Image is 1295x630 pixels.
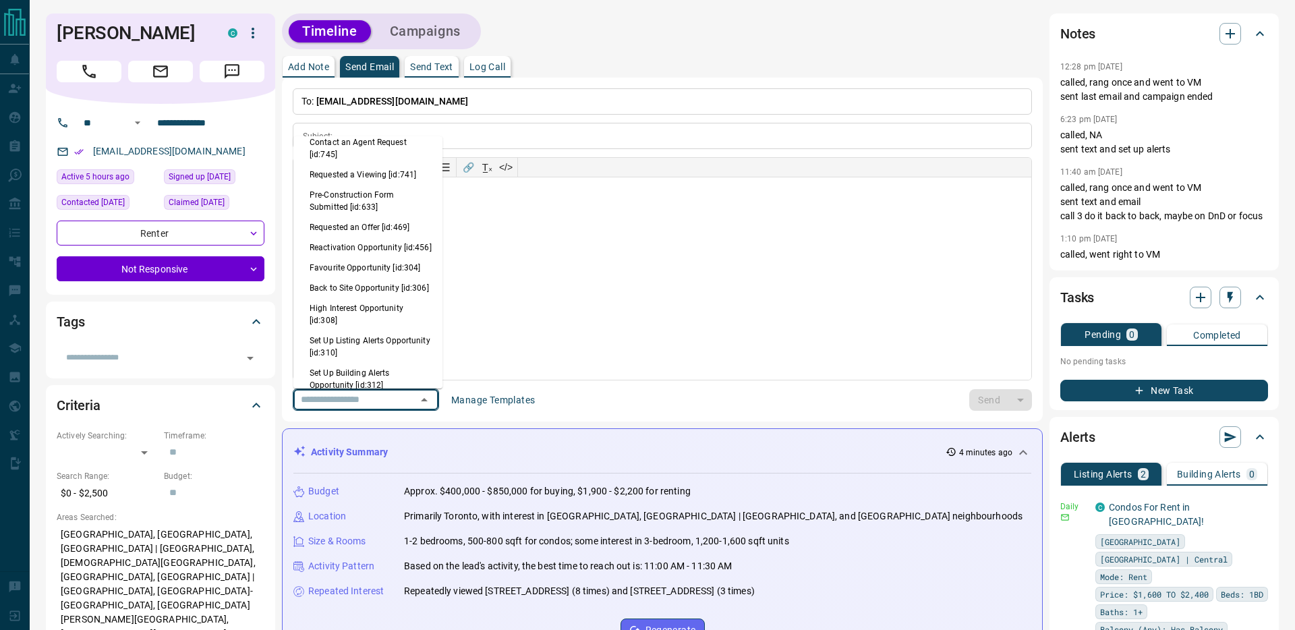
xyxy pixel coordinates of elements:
[404,484,691,498] p: Approx. $400,000 - $850,000 for buying, $1,900 - $2,200 for renting
[288,62,329,71] p: Add Note
[345,62,394,71] p: Send Email
[164,430,264,442] p: Timeframe:
[57,22,208,44] h1: [PERSON_NAME]
[308,584,384,598] p: Repeated Interest
[293,298,442,331] li: High Interest Opportunity [id:308]
[57,482,157,505] p: $0 - $2,500
[1100,570,1147,583] span: Mode: Rent
[1100,552,1228,566] span: [GEOGRAPHIC_DATA] | Central
[57,169,157,188] div: Wed Oct 15 2025
[293,331,442,363] li: Set Up Listing Alerts Opportunity [id:310]
[303,130,333,142] p: Subject:
[1060,500,1087,513] p: Daily
[289,20,371,42] button: Timeline
[415,391,434,409] button: Close
[1177,469,1241,479] p: Building Alerts
[443,389,543,411] button: Manage Templates
[169,196,225,209] span: Claimed [DATE]
[1060,115,1118,124] p: 6:23 pm [DATE]
[228,28,237,38] div: condos.ca
[1060,167,1122,177] p: 11:40 am [DATE]
[1060,421,1268,453] div: Alerts
[1129,330,1134,339] p: 0
[1060,234,1118,244] p: 1:10 pm [DATE]
[1100,588,1209,601] span: Price: $1,600 TO $2,400
[1141,469,1146,479] p: 2
[316,96,469,107] span: [EMAIL_ADDRESS][DOMAIN_NAME]
[164,470,264,482] p: Budget:
[435,158,454,177] button: Bullet list
[293,237,442,258] li: Reactivation Opportunity [id:456]
[57,195,157,214] div: Wed Feb 19 2025
[1193,331,1241,340] p: Completed
[57,470,157,482] p: Search Range:
[57,430,157,442] p: Actively Searching:
[241,349,260,368] button: Open
[404,584,755,598] p: Repeatedly viewed [STREET_ADDRESS] (8 times) and [STREET_ADDRESS] (3 times)
[1100,535,1180,548] span: [GEOGRAPHIC_DATA]
[293,165,442,185] li: Requested a Viewing [id:741]
[376,20,474,42] button: Campaigns
[1060,76,1268,104] p: called, rang once and went to VM sent last email and campaign ended
[57,389,264,422] div: Criteria
[410,62,453,71] p: Send Text
[128,61,193,82] span: Email
[308,534,366,548] p: Size & Rooms
[57,306,264,338] div: Tags
[293,363,442,395] li: Set Up Building Alerts Opportunity [id:312]
[57,511,264,523] p: Areas Searched:
[1060,281,1268,314] div: Tasks
[1060,351,1268,372] p: No pending tasks
[57,395,100,416] h2: Criteria
[293,278,442,298] li: Back to Site Opportunity [id:306]
[1060,62,1122,71] p: 12:28 pm [DATE]
[164,195,264,214] div: Tue Feb 04 2025
[478,158,496,177] button: T̲ₓ
[311,445,388,459] p: Activity Summary
[293,258,442,278] li: Favourite Opportunity [id:304]
[1060,181,1268,223] p: called, rang once and went to VM sent text and email call 3 do it back to back, maybe on DnD or f...
[57,61,121,82] span: Call
[404,509,1023,523] p: Primarily Toronto, with interest in [GEOGRAPHIC_DATA], [GEOGRAPHIC_DATA] | [GEOGRAPHIC_DATA], and...
[1100,605,1143,619] span: Baths: 1+
[293,217,442,237] li: Requested an Offer [id:469]
[1095,503,1105,512] div: condos.ca
[57,256,264,281] div: Not Responsive
[200,61,264,82] span: Message
[959,447,1012,459] p: 4 minutes ago
[1074,469,1132,479] p: Listing Alerts
[293,88,1032,115] p: To:
[57,311,84,333] h2: Tags
[61,170,129,183] span: Active 5 hours ago
[308,509,346,523] p: Location
[293,440,1031,465] div: Activity Summary4 minutes ago
[1060,18,1268,50] div: Notes
[496,158,515,177] button: </>
[469,62,505,71] p: Log Call
[57,221,264,246] div: Renter
[129,115,146,131] button: Open
[293,132,442,165] li: Contact an Agent Request [id:745]
[1085,330,1121,339] p: Pending
[308,559,374,573] p: Activity Pattern
[1060,23,1095,45] h2: Notes
[1060,513,1070,522] svg: Email
[1060,380,1268,401] button: New Task
[404,534,789,548] p: 1-2 bedrooms, 500-800 sqft for condos; some interest in 3-bedroom, 1,200-1,600 sqft units
[1060,426,1095,448] h2: Alerts
[308,484,339,498] p: Budget
[293,185,442,217] li: Pre-Construction Form Submitted [id:633]
[1109,502,1204,527] a: Condos For Rent in [GEOGRAPHIC_DATA]!
[1221,588,1263,601] span: Beds: 1BD
[1060,287,1094,308] h2: Tasks
[169,170,231,183] span: Signed up [DATE]
[404,559,732,573] p: Based on the lead's activity, the best time to reach out is: 11:00 AM - 11:30 AM
[1249,469,1255,479] p: 0
[969,389,1032,411] div: split button
[459,158,478,177] button: 🔗
[1060,248,1268,262] p: called, went right to VM
[1060,128,1268,156] p: called, NA sent text and set up alerts
[164,169,264,188] div: Sun May 29 2022
[61,196,125,209] span: Contacted [DATE]
[74,147,84,156] svg: Email Verified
